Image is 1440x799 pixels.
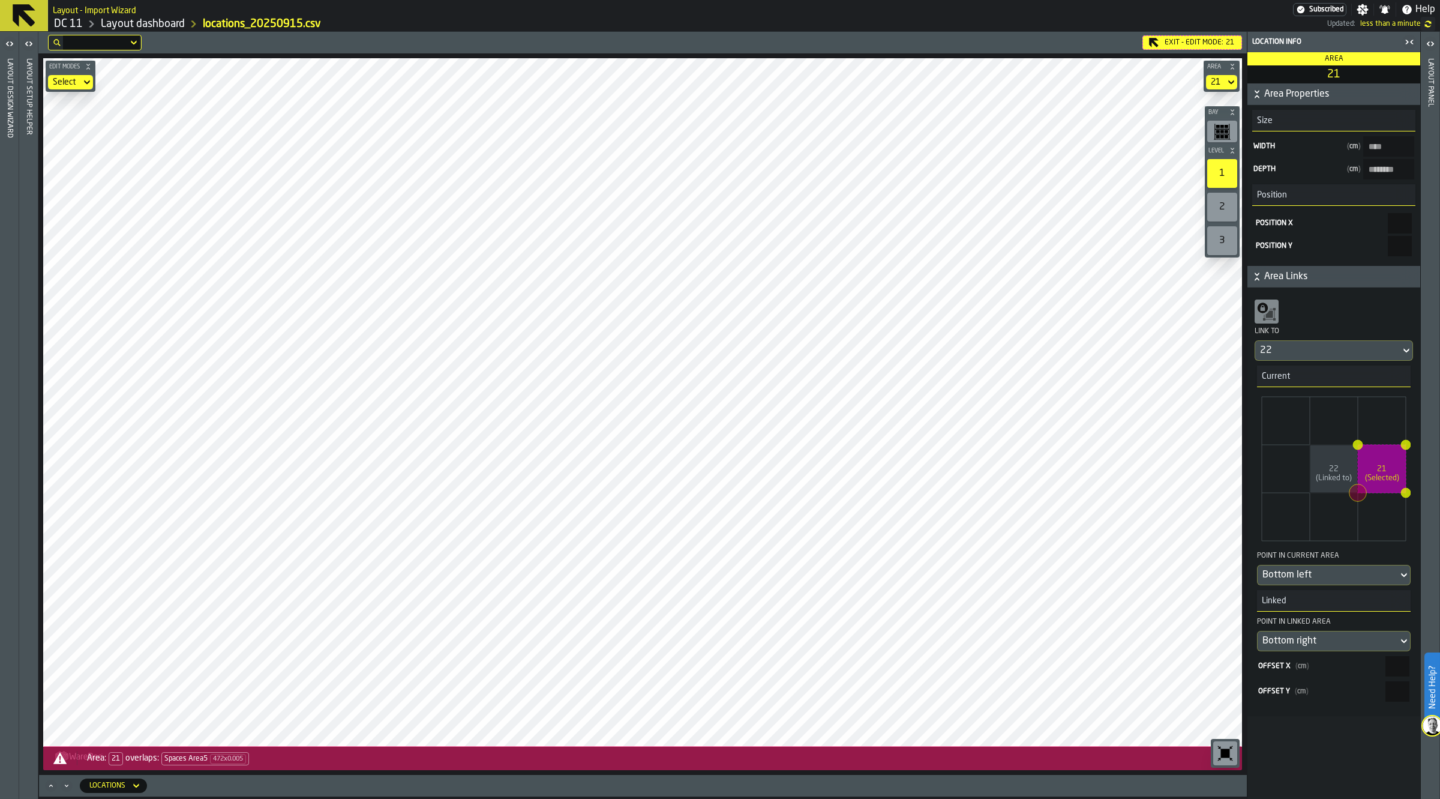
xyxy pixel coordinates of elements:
[1257,590,1411,612] h3: title-section-Linked
[1255,236,1413,256] label: react-aria1893876697-:ra4:
[1205,190,1240,224] div: button-toolbar-undefined
[53,4,136,16] h2: Sub Title
[1422,34,1439,56] label: button-toggle-Open
[1358,166,1361,173] span: )
[46,61,95,73] button: button-
[1256,220,1293,227] span: Position X
[1205,145,1240,157] button: button-
[1327,20,1355,28] span: Updated:
[53,39,61,46] div: hide filter
[1211,77,1220,87] div: DropdownMenuValue-21
[1205,64,1226,70] span: Area
[1206,109,1226,116] span: Bay
[1207,226,1237,255] div: 3
[1426,654,1439,721] label: Need Help?
[1388,213,1412,234] input: react-aria1893876697-:ra2: react-aria1893876697-:ra2:
[1,34,18,56] label: button-toggle-Open
[210,754,246,764] span: 472 0.005
[1252,136,1415,157] label: input-value-Width
[1252,116,1273,125] span: Size
[1247,83,1420,105] button: button-
[1421,32,1439,799] header: Layout panel
[1260,343,1396,358] div: DropdownMenuValue-22
[53,17,690,31] nav: Breadcrumb
[1358,143,1361,150] span: )
[1205,106,1240,118] button: button-
[1325,55,1343,62] span: Area
[1258,688,1290,695] span: Offset Y
[59,780,74,792] button: Minimize
[87,754,106,762] span: Area:
[1363,159,1414,179] input: input-value-Depth input-value-Depth
[1253,165,1342,173] span: Depth
[1257,596,1286,606] span: Linked
[1415,2,1435,17] span: Help
[48,75,93,89] div: DropdownMenuValue-none
[1374,4,1396,16] label: button-toggle-Notifications
[1365,474,1399,482] tspan: (Selected)
[1207,193,1237,222] div: 2
[1258,663,1291,670] span: Offset X
[1347,142,1361,151] span: cm
[1426,56,1435,796] div: Layout panel
[101,17,185,31] a: link-to-/wh/i/2e91095d-d0fa-471d-87cf-b9f7f81665fc/designer
[1247,266,1420,288] button: button-
[1226,38,1234,47] span: 21
[1329,465,1339,473] tspan: 22
[1247,32,1420,52] header: Location Info
[1205,224,1240,258] div: button-toolbar-undefined
[109,752,123,765] span: 21
[1306,688,1309,695] span: )
[1293,3,1346,16] a: link-to-/wh/i/2e91095d-d0fa-471d-87cf-b9f7f81665fc/settings/billing
[1347,166,1349,173] span: (
[164,755,210,762] span: Spaces Area5
[1255,297,1413,361] div: Link toDropdownMenuValue-22
[19,32,38,799] header: Layout Setup Helper
[1255,213,1413,234] label: react-aria1893876697-:ra2:
[1216,744,1235,763] svg: Reset zoom and position
[1257,617,1411,631] div: Point in linked area
[1257,372,1290,381] span: Current
[1316,474,1352,482] tspan: (Linked to)
[1295,688,1309,695] span: cm
[1262,634,1393,648] div: DropdownMenuValue-bottomRight
[1257,617,1411,651] div: Point in linked areaDropdownMenuValue-bottomRight
[1257,366,1411,387] h3: title-section-Current
[1360,20,1421,28] span: 9/15/2025, 10:50:34 AM
[1262,568,1393,582] div: DropdownMenuValue-bottomLeft
[1293,3,1346,16] div: Menu Subscription
[47,64,82,70] span: Edit Modes
[1396,2,1440,17] label: button-toggle-Help
[5,56,14,796] div: Layout Design Wizard
[44,780,58,792] button: Maximize
[224,756,227,762] span: x
[1307,663,1309,670] span: )
[1250,38,1401,46] div: Location Info
[125,754,159,762] span: overlaps:
[1207,159,1237,188] div: 1
[1352,4,1373,16] label: button-toggle-Settings
[1309,5,1343,14] span: Subscribed
[203,17,321,31] a: link-to-/wh/i/2e91095d-d0fa-471d-87cf-b9f7f81665fc/import/layout/2894ab78-ed35-4a3e-98e3-9b6c80ff...
[1206,75,1237,89] div: DropdownMenuValue-21
[1252,110,1415,131] h3: title-section-Size
[1255,326,1413,340] div: Link to
[25,56,33,796] div: Layout Setup Helper
[80,779,147,793] div: DropdownMenuValue-locations
[1257,656,1411,677] label: react-aria1893876697-:r8a:
[1388,236,1412,256] input: react-aria1893876697-:ra4: react-aria1893876697-:ra4:
[1347,143,1349,150] span: (
[1206,148,1226,154] span: Level
[54,17,83,31] a: link-to-/wh/i/2e91095d-d0fa-471d-87cf-b9f7f81665fc
[46,744,113,768] a: logo-header
[1256,243,1292,250] span: Position Y
[1295,663,1298,670] span: (
[1252,184,1415,206] h3: title-section-Position
[1385,656,1409,677] input: react-aria1893876697-:r8a: react-aria1893876697-:r8a:
[1401,35,1418,49] label: button-toggle-Close me
[53,77,76,87] div: DropdownMenuValue-none
[20,34,37,56] label: button-toggle-Open
[1142,35,1242,50] div: Exit - Edit Mode:
[1421,17,1435,31] label: button-toggle-undefined
[1252,159,1415,179] label: input-value-Depth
